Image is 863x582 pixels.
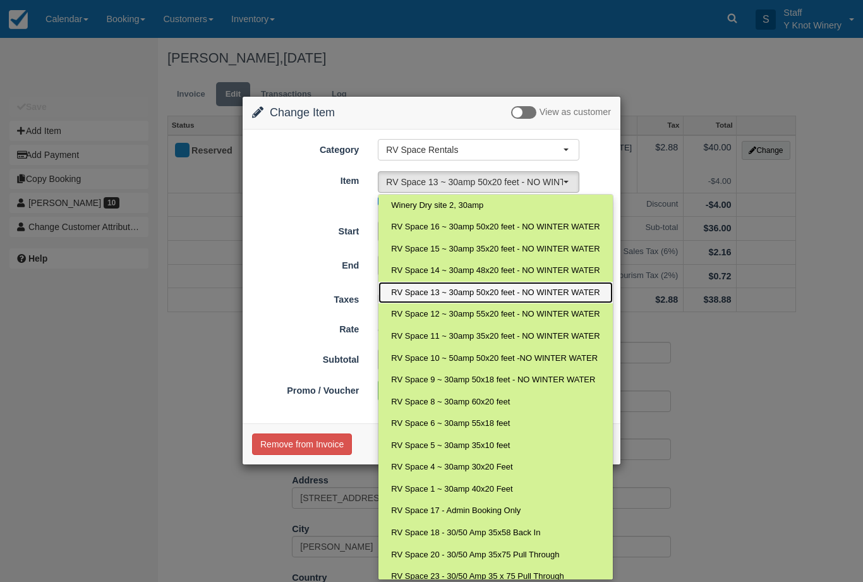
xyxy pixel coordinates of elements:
[391,200,483,212] span: Winery Dry site 2, 30amp
[391,527,540,539] span: RV Space 18 - 30/50 Amp 35x58 Back In
[391,549,559,561] span: RV Space 20 - 30/50 Amp 35x75 Pull Through
[391,265,600,277] span: RV Space 14 ~ 30amp 48x20 feet - NO WINTER WATER
[391,461,512,473] span: RV Space 4 ~ 30amp 30x20 Feet
[391,243,600,255] span: RV Space 15 ~ 30amp 35x20 feet - NO WINTER WATER
[391,330,600,343] span: RV Space 11 ~ 30amp 35x20 feet - NO WINTER WATER
[391,396,510,408] span: RV Space 8 ~ 30amp 60x20 feet
[391,374,595,386] span: RV Space 9 ~ 30amp 50x18 feet - NO WINTER WATER
[391,308,600,320] span: RV Space 12 ~ 30amp 55x20 feet - NO WINTER WATER
[391,221,600,233] span: RV Space 16 ~ 30amp 50x20 feet - NO WINTER WATER
[391,418,510,430] span: RV Space 6 ~ 30amp 55x18 feet
[391,505,521,517] span: RV Space 17 - Admin Booking Only
[391,440,510,452] span: RV Space 5 ~ 30amp 35x10 feet
[391,287,600,299] span: RV Space 13 ~ 30amp 50x20 feet - NO WINTER WATER
[391,353,598,365] span: RV Space 10 ~ 50amp 50x20 feet -NO WINTER WATER
[391,483,512,495] span: RV Space 1 ~ 30amp 40x20 Feet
